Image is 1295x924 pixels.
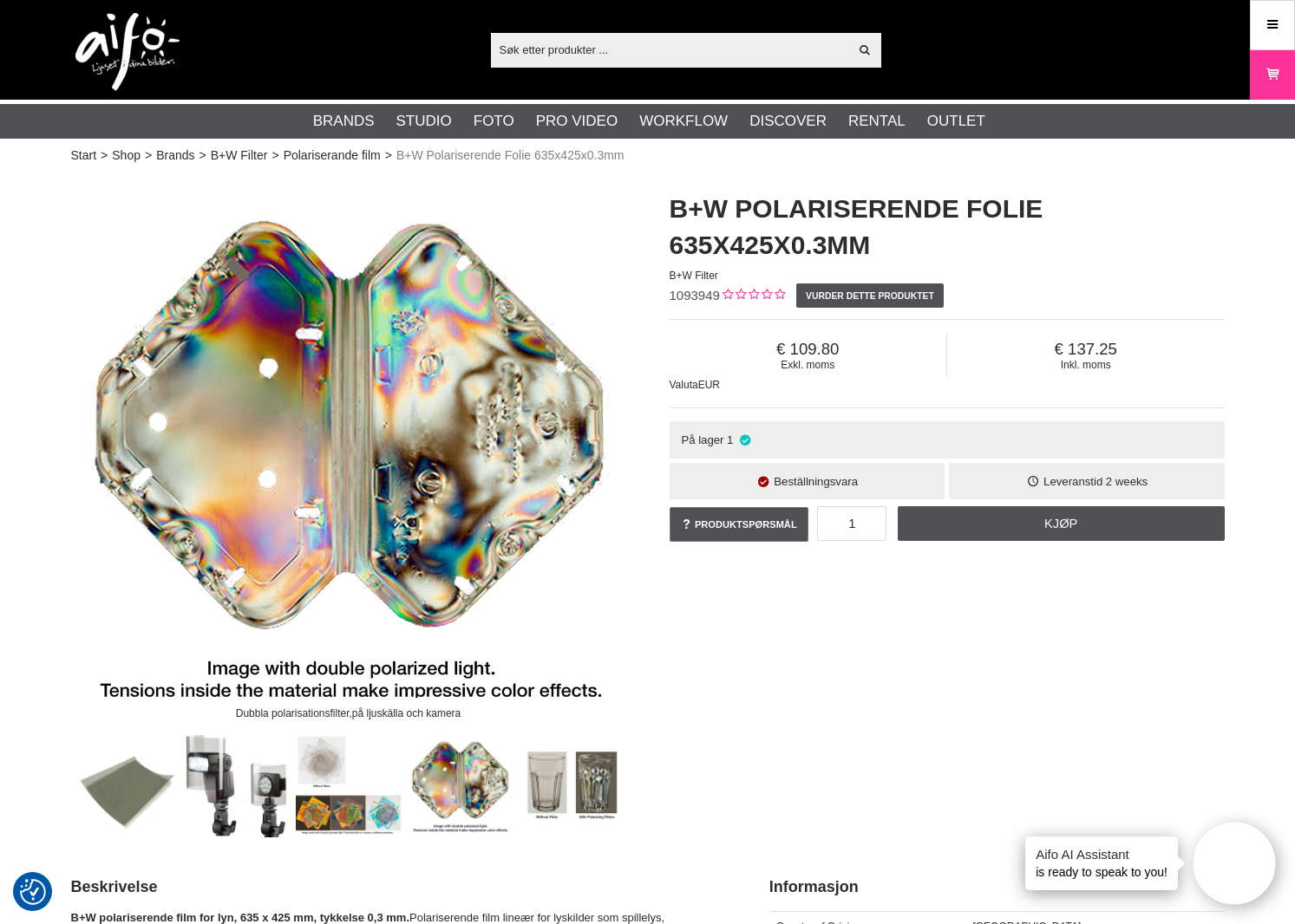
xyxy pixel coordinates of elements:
[313,110,375,133] a: Brands
[1106,475,1148,488] span: 2 weeks
[774,475,858,488] span: Beställningsvara
[72,732,177,837] img: B+W Polarizing Film Linear 635x425x0,3mm
[670,340,947,359] span: 109.80
[639,110,728,133] a: Workflow
[75,13,180,91] img: logo.png
[101,146,108,165] span: >
[396,110,452,133] a: Studio
[284,146,381,165] a: Polariserande film
[670,379,698,391] span: Valuta
[848,110,906,133] a: Rental
[145,146,152,165] span: >
[898,506,1225,541] a: Kjøp
[184,732,289,837] img: Polariserande film för ljuskällor
[408,732,513,837] img: Dubbla polarisationsfilter,på ljuskälla och kamera
[927,110,985,133] a: Outlet
[296,732,401,837] img: Exempel på olika typer av effekter
[112,146,141,165] a: Shop
[947,359,1225,371] span: Inkl. moms
[520,732,625,837] img: Mycket användbart vid produktfotografering
[670,191,1225,264] h1: B+W Polariserende Folie 635x425x0.3mm
[1043,475,1102,488] span: Leveranstid
[670,270,718,282] span: B+W Filter
[71,911,410,924] strong: B+W polariserende film for lyn, 635 x 425 mm, tykkelse 0,3 mm.
[670,507,809,542] a: Produktspørsmål
[681,433,723,446] span: På lager
[71,876,726,898] h2: Beskrivelse
[474,110,514,133] a: Foto
[737,433,752,446] i: På lager
[1036,845,1167,863] h4: Aifo AI Assistant
[749,110,827,133] a: Discover
[491,36,849,62] input: Søk etter produkter ...
[20,879,46,905] img: Revisit consent button
[670,288,720,303] span: 1093949
[71,173,626,728] a: Dubbla polarisationsfilter,på ljuskälla och kamera
[698,379,720,391] span: EUR
[796,283,944,308] a: Vurder dette produktet
[769,876,1225,898] h2: Informasjon
[211,146,268,165] a: B+W Filter
[199,146,206,165] span: >
[720,287,785,305] div: Kundevurdering: 0
[670,359,947,371] span: Exkl. moms
[156,146,194,165] a: Brands
[385,146,392,165] span: >
[727,433,733,446] span: 1
[221,698,475,728] div: Dubbla polarisationsfilter,på ljuskälla och kamera
[947,340,1225,359] span: 137.25
[71,146,97,165] a: Start
[536,110,618,133] a: Pro Video
[396,146,625,165] span: B+W Polariserende Folie 635x425x0.3mm
[71,173,626,728] img: B+W Polarizing Film Linear 635x425x0,3mm
[271,146,278,165] span: >
[1025,836,1178,890] div: is ready to speak to you!
[20,876,46,908] button: Samtykkepreferanser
